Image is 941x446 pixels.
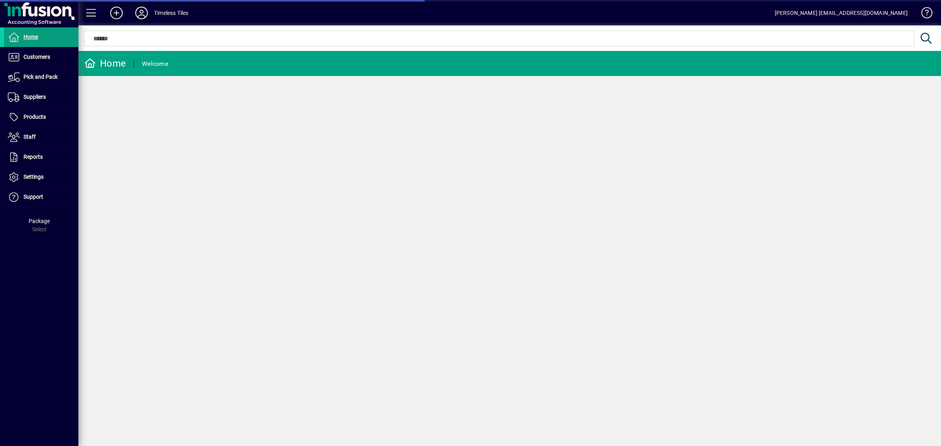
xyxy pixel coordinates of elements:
[24,34,38,40] span: Home
[24,114,46,120] span: Products
[4,187,78,207] a: Support
[4,47,78,67] a: Customers
[4,127,78,147] a: Staff
[24,134,36,140] span: Staff
[775,7,908,19] div: [PERSON_NAME] [EMAIL_ADDRESS][DOMAIN_NAME]
[24,154,43,160] span: Reports
[142,58,168,70] div: Welcome
[916,2,931,27] a: Knowledge Base
[4,107,78,127] a: Products
[4,67,78,87] a: Pick and Pack
[4,87,78,107] a: Suppliers
[24,174,44,180] span: Settings
[129,6,154,20] button: Profile
[104,6,129,20] button: Add
[24,194,43,200] span: Support
[4,167,78,187] a: Settings
[154,7,188,19] div: Timeless Tiles
[24,54,50,60] span: Customers
[84,57,126,70] div: Home
[24,94,46,100] span: Suppliers
[24,74,58,80] span: Pick and Pack
[29,218,50,224] span: Package
[4,147,78,167] a: Reports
